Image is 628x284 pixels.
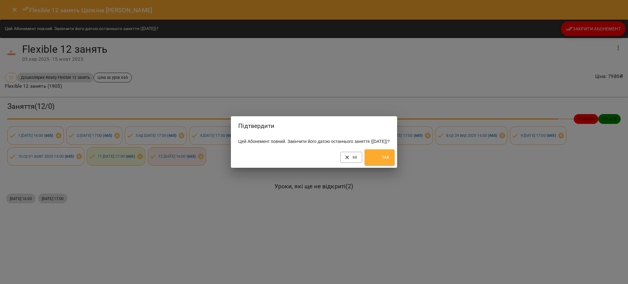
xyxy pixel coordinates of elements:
[340,152,362,163] button: Ні
[365,149,395,165] button: Так
[231,136,397,147] div: Цей Абонемент повний. Закінчити його датою останнього заняття ([DATE])?
[238,121,389,131] h2: Підтвердити
[370,151,390,163] span: Так
[345,154,357,161] span: Ні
